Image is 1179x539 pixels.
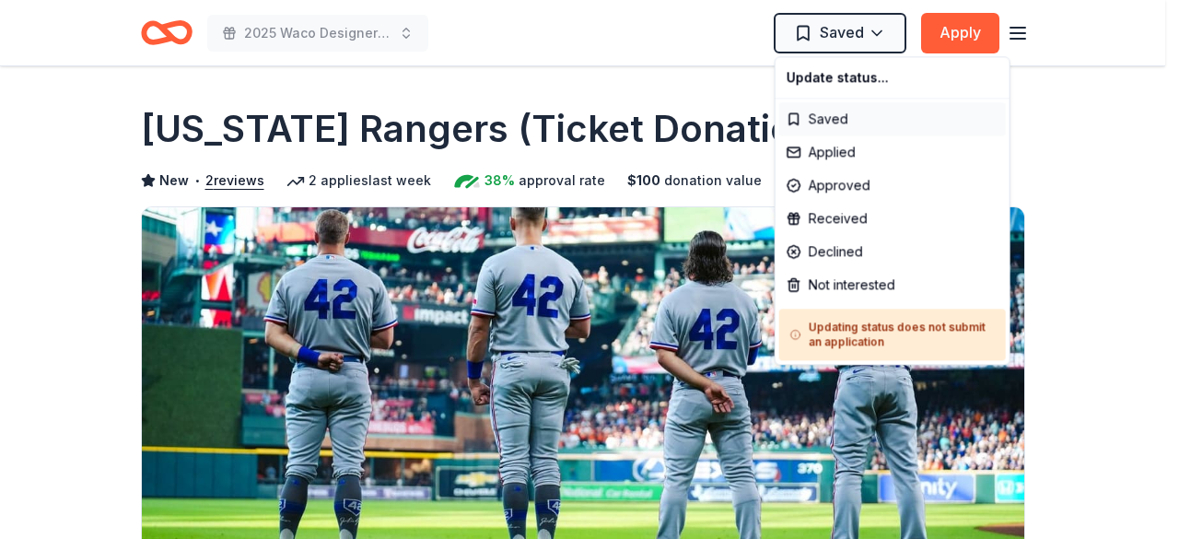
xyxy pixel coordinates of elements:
[779,102,1006,135] div: Saved
[244,22,391,44] span: 2025 Waco Designer Purse BIngo
[779,135,1006,169] div: Applied
[779,169,1006,202] div: Approved
[779,61,1006,94] div: Update status...
[779,202,1006,235] div: Received
[790,320,995,349] h5: Updating status does not submit an application
[779,268,1006,301] div: Not interested
[779,235,1006,268] div: Declined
